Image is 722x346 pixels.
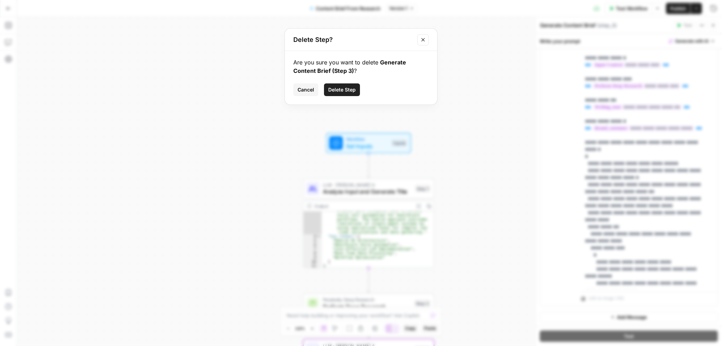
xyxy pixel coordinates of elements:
[324,83,360,96] button: Delete Step
[328,86,356,93] span: Delete Step
[293,83,318,96] button: Cancel
[298,86,314,93] span: Cancel
[293,35,413,45] h2: Delete Step?
[293,58,429,75] div: Are you sure you want to delete ?
[417,34,429,45] button: Close modal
